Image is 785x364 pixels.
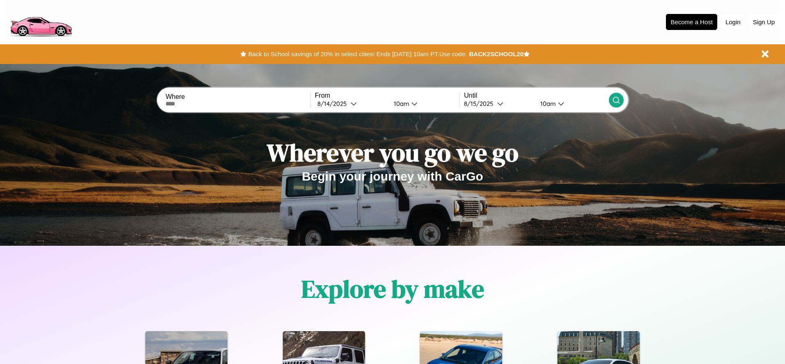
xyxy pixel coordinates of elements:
b: BACK2SCHOOL20 [469,50,523,57]
label: Where [165,93,310,101]
div: 10am [390,100,411,108]
img: logo [6,4,76,39]
button: 8/14/2025 [315,99,387,108]
button: 10am [387,99,459,108]
div: 8 / 14 / 2025 [317,100,351,108]
div: 10am [536,100,558,108]
h1: Explore by make [301,272,484,306]
button: Become a Host [666,14,717,30]
div: 8 / 15 / 2025 [464,100,497,108]
button: Sign Up [749,14,779,30]
button: 10am [534,99,608,108]
button: Login [721,14,745,30]
label: From [315,92,459,99]
button: Back to School savings of 20% in select cities! Ends [DATE] 10am PT.Use code: [246,48,469,60]
label: Until [464,92,608,99]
